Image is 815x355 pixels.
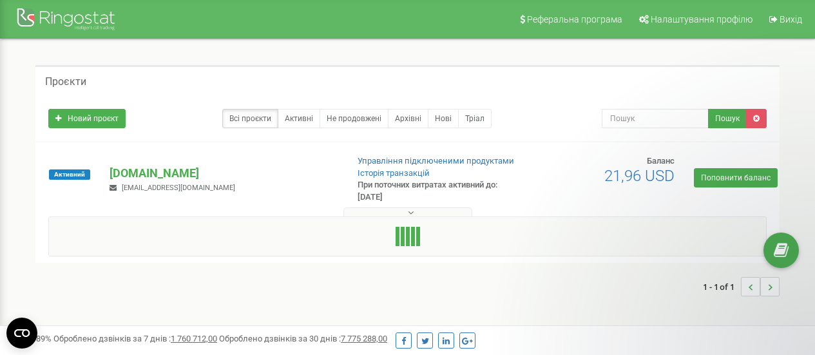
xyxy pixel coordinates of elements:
span: Активний [49,169,90,180]
p: При поточних витратах активний до: [DATE] [358,179,523,203]
span: Налаштування профілю [651,14,753,24]
a: Не продовжені [320,109,388,128]
a: Активні [278,109,320,128]
span: Вихід [780,14,802,24]
span: Оброблено дзвінків за 30 днів : [219,334,387,343]
a: Нові [428,109,459,128]
a: Історія транзакцій [358,168,430,178]
a: Тріал [458,109,492,128]
p: [DOMAIN_NAME] [110,165,336,182]
span: Реферальна програма [527,14,622,24]
iframe: Intercom live chat [771,282,802,313]
u: 7 775 288,00 [341,334,387,343]
h5: Проєкти [45,76,86,88]
a: Новий проєкт [48,109,126,128]
span: [EMAIL_ADDRESS][DOMAIN_NAME] [122,184,235,192]
button: Open CMP widget [6,318,37,349]
a: Архівні [388,109,428,128]
span: Оброблено дзвінків за 7 днів : [53,334,217,343]
a: Всі проєкти [222,109,278,128]
u: 1 760 712,00 [171,334,217,343]
a: Управління підключеними продуктами [358,156,514,166]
